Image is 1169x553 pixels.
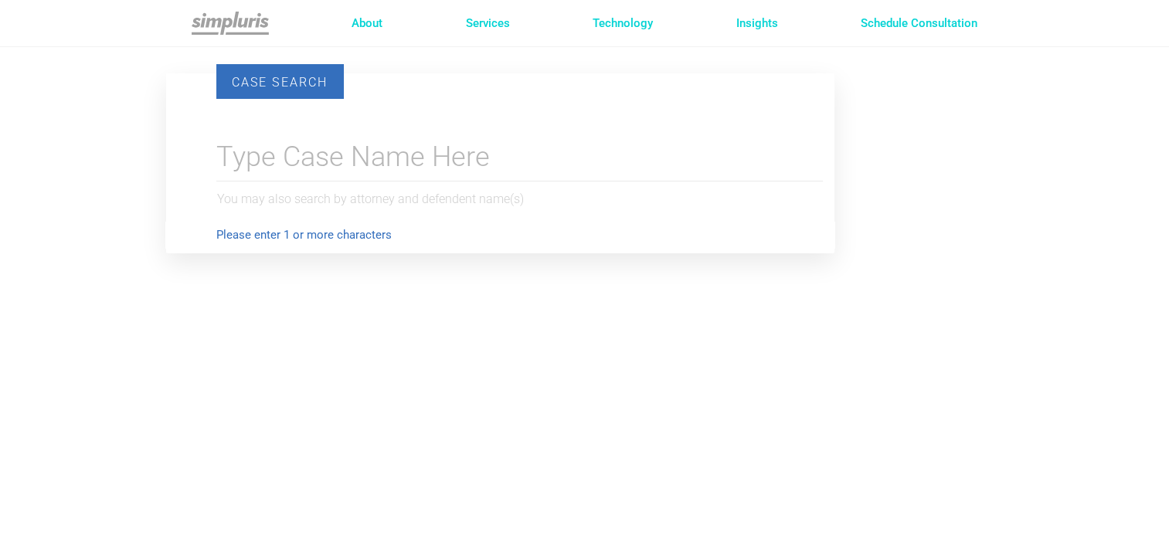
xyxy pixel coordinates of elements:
div: You may also search by attorney and defendent name(s) [217,191,824,207]
a: About [352,15,382,32]
a: Insights [736,15,778,32]
input: Type Case Name Here [216,133,823,182]
div: Case Search [216,64,344,98]
a: Technology [593,15,653,32]
a: Schedule Consultation [861,15,977,32]
li: Please enter 1 or more characters [165,222,834,249]
img: Class-action-privacy-notices [192,12,269,35]
a: Services [466,15,510,32]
